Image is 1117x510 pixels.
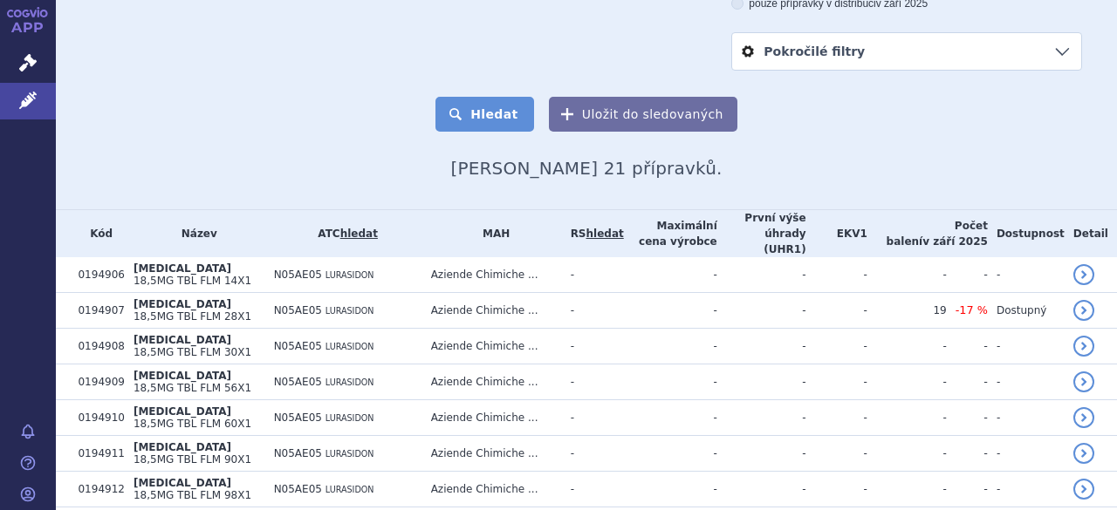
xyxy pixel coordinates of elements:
td: - [717,257,806,293]
td: - [717,293,806,329]
td: - [562,293,624,329]
td: - [717,400,806,436]
td: - [806,329,867,364]
a: detail [1073,371,1094,392]
span: N05AE05 [274,447,322,459]
a: detail [1073,300,1094,321]
td: 0194910 [69,400,124,436]
td: - [947,257,988,293]
span: N05AE05 [274,340,322,352]
td: - [717,329,806,364]
td: 0194912 [69,472,124,507]
td: - [717,472,806,507]
th: Maximální cena výrobce [624,210,717,257]
a: Pokročilé filtry [732,33,1081,70]
span: LURASIDON [326,377,374,387]
td: - [988,364,1065,400]
span: N05AE05 [274,304,322,316]
td: - [947,436,988,472]
td: - [806,400,867,436]
td: Aziende Chimiche ... [422,472,562,507]
td: 0194909 [69,364,124,400]
a: hledat [340,228,378,240]
td: - [947,400,988,436]
span: N05AE05 [274,411,322,424]
button: Hledat [435,97,534,132]
td: - [867,364,947,400]
td: - [562,400,624,436]
td: - [624,436,717,472]
td: Aziende Chimiche ... [422,329,562,364]
button: Uložit do sledovaných [549,97,737,132]
td: - [867,257,947,293]
th: Dostupnost [988,210,1065,257]
td: 0194907 [69,293,124,329]
a: detail [1073,479,1094,500]
span: 18,5MG TBL FLM 14X1 [134,275,251,287]
td: - [717,436,806,472]
span: [MEDICAL_DATA] [134,441,231,453]
td: - [624,472,717,507]
td: - [867,472,947,507]
th: Počet balení [867,210,988,257]
span: 18,5MG TBL FLM 56X1 [134,382,251,394]
td: - [988,400,1065,436]
td: - [867,436,947,472]
td: - [624,257,717,293]
td: 0194906 [69,257,124,293]
span: 18,5MG TBL FLM 90X1 [134,453,251,466]
th: RS [562,210,624,257]
span: [MEDICAL_DATA] [134,405,231,418]
span: [MEDICAL_DATA] [134,477,231,489]
td: - [947,364,988,400]
td: Aziende Chimiche ... [422,257,562,293]
td: - [624,293,717,329]
a: detail [1073,264,1094,285]
th: ATC [265,210,422,257]
td: - [867,400,947,436]
span: LURASIDON [326,306,374,316]
span: -17 % [956,303,988,316]
td: - [562,364,624,400]
td: - [988,329,1065,364]
th: MAH [422,210,562,257]
td: - [806,436,867,472]
th: EKV1 [806,210,867,257]
td: - [947,329,988,364]
span: N05AE05 [274,483,322,495]
td: - [562,472,624,507]
span: LURASIDON [326,485,374,494]
span: N05AE05 [274,269,322,281]
span: [MEDICAL_DATA] [134,334,231,346]
span: 18,5MG TBL FLM 30X1 [134,346,251,358]
a: detail [1073,443,1094,464]
a: detail [1073,336,1094,357]
td: - [624,364,717,400]
td: - [717,364,806,400]
span: LURASIDON [326,449,374,459]
td: - [988,472,1065,507]
td: - [806,364,867,400]
td: - [562,257,624,293]
td: Aziende Chimiche ... [422,364,562,400]
td: - [867,329,947,364]
td: - [562,436,624,472]
span: 18,5MG TBL FLM 60X1 [134,418,251,430]
a: hledat [586,228,624,240]
span: LURASIDON [326,413,374,423]
span: [MEDICAL_DATA] [134,262,231,275]
span: [MEDICAL_DATA] [134,370,231,382]
td: Aziende Chimiche ... [422,400,562,436]
td: - [624,400,717,436]
span: [PERSON_NAME] 21 přípravků. [450,158,722,179]
td: - [806,293,867,329]
span: 18,5MG TBL FLM 98X1 [134,489,251,501]
td: - [947,472,988,507]
td: - [624,329,717,364]
td: Aziende Chimiche ... [422,293,562,329]
td: 0194911 [69,436,124,472]
th: První výše úhrady (UHR1) [717,210,806,257]
span: [MEDICAL_DATA] [134,298,231,310]
td: - [988,436,1065,472]
th: Kód [69,210,124,257]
